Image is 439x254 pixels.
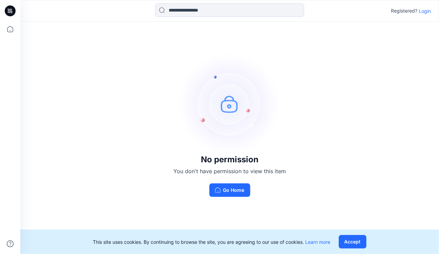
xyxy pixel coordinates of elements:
button: Go Home [209,183,250,197]
h3: No permission [173,155,286,164]
img: no-perm.svg [179,53,280,155]
a: Learn more [306,239,331,245]
p: Login [419,7,431,15]
p: Registered? [391,7,417,15]
button: Accept [339,235,367,249]
p: This site uses cookies. By continuing to browse the site, you are agreeing to our use of cookies. [93,238,331,246]
p: You don't have permission to view this item [173,167,286,175]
